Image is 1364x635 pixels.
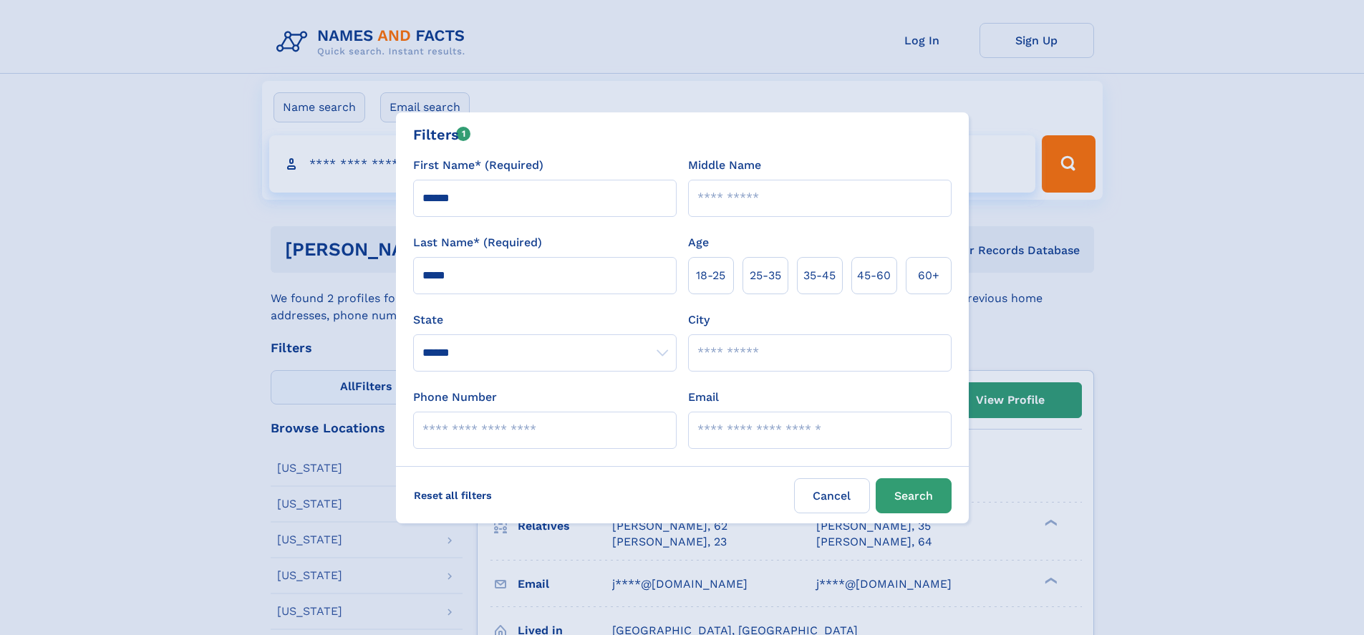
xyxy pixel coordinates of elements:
[696,267,725,284] span: 18‑25
[688,311,710,329] label: City
[688,389,719,406] label: Email
[794,478,870,513] label: Cancel
[413,389,497,406] label: Phone Number
[405,478,501,513] label: Reset all filters
[803,267,836,284] span: 35‑45
[750,267,781,284] span: 25‑35
[413,234,542,251] label: Last Name* (Required)
[876,478,952,513] button: Search
[857,267,891,284] span: 45‑60
[688,234,709,251] label: Age
[413,124,471,145] div: Filters
[413,311,677,329] label: State
[918,267,939,284] span: 60+
[688,157,761,174] label: Middle Name
[413,157,543,174] label: First Name* (Required)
